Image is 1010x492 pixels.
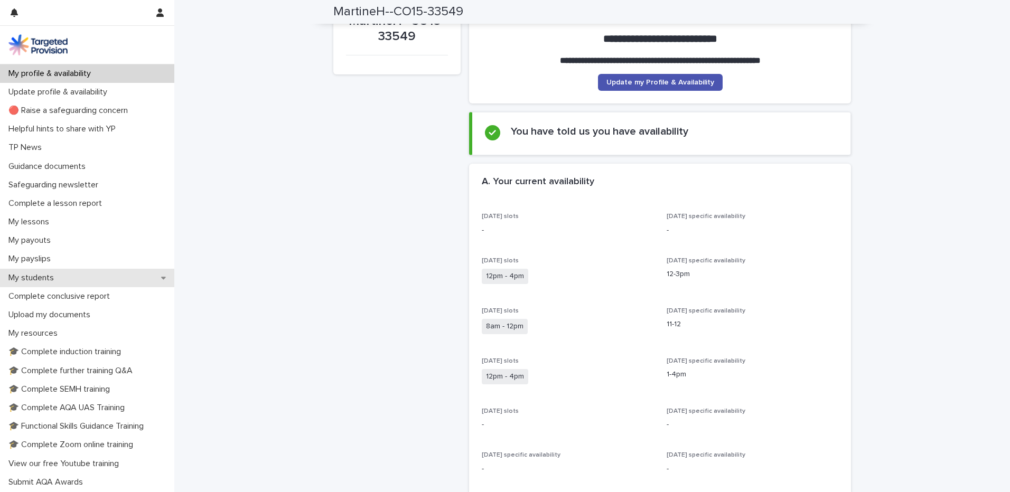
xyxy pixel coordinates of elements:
span: [DATE] specific availability [667,408,745,414]
p: - [667,225,839,236]
p: 🎓 Complete further training Q&A [4,366,141,376]
span: [DATE] slots [482,408,519,414]
p: TP News [4,143,50,153]
p: Submit AQA Awards [4,477,91,487]
span: [DATE] slots [482,358,519,364]
p: My students [4,273,62,283]
p: My payouts [4,235,59,245]
h2: MartineH--CO15-33549 [333,4,463,20]
span: [DATE] specific availability [667,358,745,364]
p: MartineH--CO15-33549 [346,14,448,44]
p: 🎓 Complete AQA UAS Training [4,403,133,413]
p: - [667,419,839,430]
p: - [667,463,839,475]
p: My resources [4,328,66,338]
img: M5nRWzHhSzIhMunXDL62 [8,34,68,55]
h2: You have told us you have availability [511,125,688,138]
p: 🎓 Functional Skills Guidance Training [4,421,152,431]
p: My lessons [4,217,58,227]
a: Update my Profile & Availability [598,74,723,91]
span: [DATE] specific availability [667,258,745,264]
span: [DATE] specific availability [667,452,745,458]
p: My payslips [4,254,59,264]
p: 12-3pm [667,269,839,280]
p: 🔴 Raise a safeguarding concern [4,106,136,116]
span: [DATE] specific availability [667,308,745,314]
p: Upload my documents [4,310,99,320]
span: 8am - 12pm [482,319,528,334]
p: 🎓 Complete induction training [4,347,129,357]
p: 1-4pm [667,369,839,380]
p: - [482,225,654,236]
p: 🎓 Complete SEMH training [4,384,118,394]
span: [DATE] slots [482,258,519,264]
span: [DATE] slots [482,308,519,314]
p: My profile & availability [4,69,99,79]
span: [DATE] specific availability [667,213,745,220]
p: View our free Youtube training [4,459,127,469]
p: - [482,463,654,475]
span: 12pm - 4pm [482,369,528,384]
span: 12pm - 4pm [482,269,528,284]
p: Guidance documents [4,162,94,172]
span: [DATE] slots [482,213,519,220]
span: Update my Profile & Availability [606,79,714,86]
p: - [482,419,654,430]
p: Complete conclusive report [4,291,118,301]
span: [DATE] specific availability [482,452,560,458]
p: Safeguarding newsletter [4,180,107,190]
p: Complete a lesson report [4,198,110,209]
p: 11-12 [667,319,839,330]
p: Update profile & availability [4,87,116,97]
p: 🎓 Complete Zoom online training [4,440,142,450]
p: Helpful hints to share with YP [4,124,124,134]
h2: A. Your current availability [482,176,594,188]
